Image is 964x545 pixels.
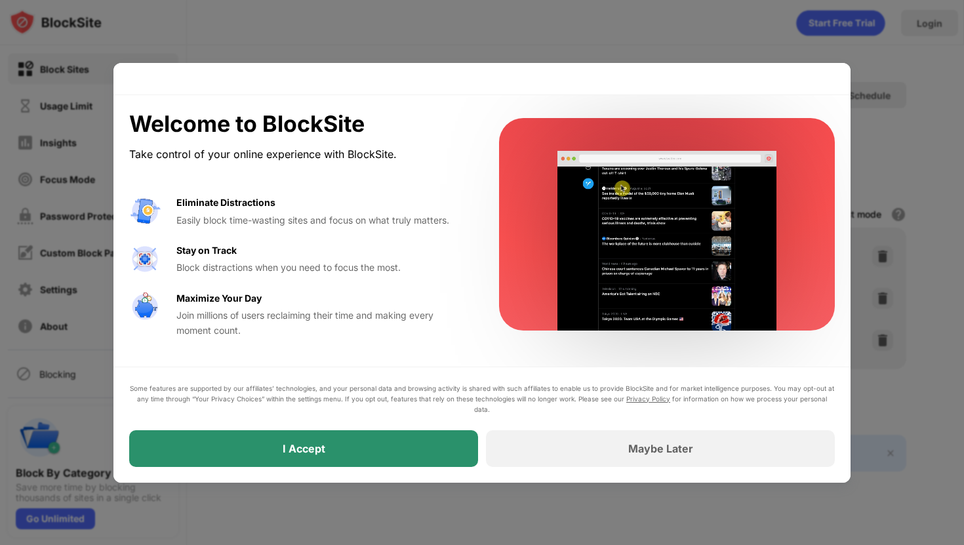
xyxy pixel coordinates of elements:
div: Stay on Track [176,243,237,258]
div: Take control of your online experience with BlockSite. [129,145,468,164]
div: Maybe Later [628,442,693,455]
div: Welcome to BlockSite [129,111,468,138]
img: value-avoid-distractions.svg [129,195,161,227]
div: Easily block time-wasting sites and focus on what truly matters. [176,213,468,228]
img: value-focus.svg [129,243,161,275]
div: Block distractions when you need to focus the most. [176,260,468,275]
div: Join millions of users reclaiming their time and making every moment count. [176,308,468,338]
div: I Accept [283,442,325,455]
div: Eliminate Distractions [176,195,275,210]
div: Some features are supported by our affiliates’ technologies, and your personal data and browsing ... [129,383,835,414]
a: Privacy Policy [626,395,670,403]
img: value-safe-time.svg [129,291,161,323]
div: Maximize Your Day [176,291,262,306]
